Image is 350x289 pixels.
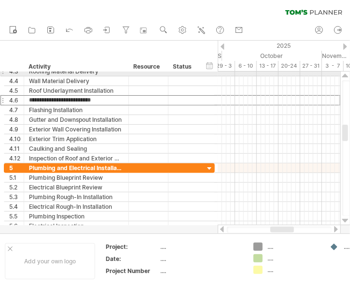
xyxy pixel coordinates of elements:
[213,61,235,71] div: 29 - 3
[9,105,24,115] div: 4.7
[279,61,300,71] div: 20-24
[9,221,24,231] div: 5.6
[257,61,279,71] div: 13 - 17
[28,62,123,72] div: Activity
[9,163,24,173] div: 5
[9,212,24,221] div: 5.5
[29,144,124,153] div: Caulking and Sealing
[267,266,320,274] div: ....
[29,76,124,86] div: Wall Material Delivery
[322,61,344,71] div: 3 - 7
[9,202,24,211] div: 5.4
[9,125,24,134] div: 4.9
[29,134,124,144] div: Exterior Trim Application
[161,243,242,251] div: ....
[267,243,320,251] div: ....
[29,86,124,95] div: Roof Underlayment Installation
[9,134,24,144] div: 4.10
[9,192,24,202] div: 5.3
[29,115,124,124] div: Gutter and Downspout Installation
[29,125,124,134] div: Exterior Wall Covering Installation
[5,243,95,279] div: Add your own logo
[29,173,124,182] div: Plumbing Blueprint Review
[29,221,124,231] div: Electrical Inspection
[106,255,159,263] div: Date:
[222,51,322,61] div: October 2025
[161,267,242,275] div: ....
[106,267,159,275] div: Project Number
[173,62,194,72] div: Status
[29,202,124,211] div: Electrical Rough-In Installation
[235,61,257,71] div: 6 - 10
[161,255,242,263] div: ....
[9,76,24,86] div: 4.4
[29,192,124,202] div: Plumbing Rough-In Installation
[29,212,124,221] div: Plumbing Inspection
[29,154,124,163] div: Inspection of Roof and Exterior Walls
[133,62,163,72] div: Resource
[9,86,24,95] div: 4.5
[29,183,124,192] div: Electrical Blueprint Review
[9,183,24,192] div: 5.2
[9,115,24,124] div: 4.8
[9,154,24,163] div: 4.12
[9,96,24,105] div: 4.6
[29,105,124,115] div: Flashing Installation
[29,163,124,173] div: Plumbing and Electrical Installation
[9,144,24,153] div: 4.11
[106,243,159,251] div: Project:
[9,173,24,182] div: 5.1
[267,254,320,262] div: ....
[300,61,322,71] div: 27 - 31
